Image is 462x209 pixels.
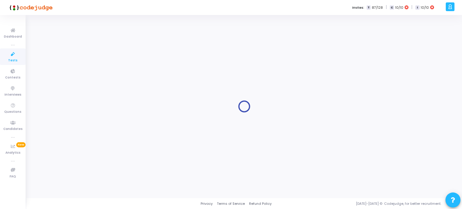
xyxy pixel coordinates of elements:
span: T [367,5,371,10]
span: Analytics [5,150,20,155]
a: Refund Policy [249,201,272,206]
div: [DATE]-[DATE] © Codejudge, for better recruitment. [272,201,454,206]
span: | [386,4,387,11]
span: New [16,142,26,147]
span: Tests [8,58,17,63]
span: 87/128 [372,5,383,10]
label: Invites: [352,5,364,10]
a: Terms of Service [217,201,245,206]
span: Candidates [3,127,23,132]
span: FAQ [10,174,16,179]
img: logo [8,2,53,14]
span: Dashboard [4,34,22,39]
span: 10/10 [421,5,429,10]
span: Interviews [5,92,21,97]
span: Questions [4,109,21,115]
span: C [390,5,394,10]
span: I [415,5,419,10]
span: 10/10 [395,5,403,10]
span: Contests [5,75,20,80]
a: Privacy [201,201,213,206]
span: | [411,4,412,11]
